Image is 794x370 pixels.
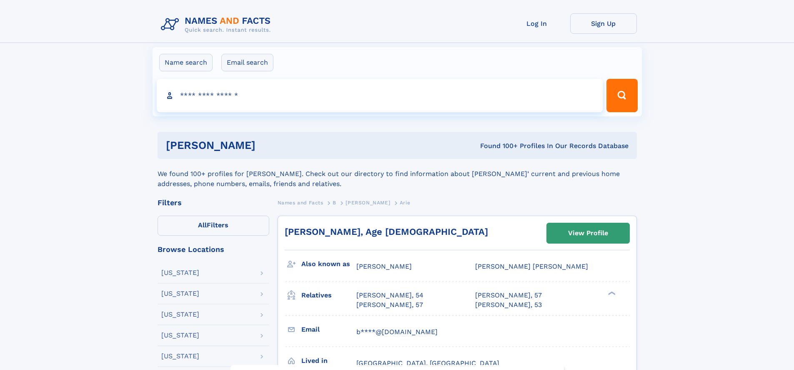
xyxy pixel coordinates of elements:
[278,197,323,208] a: Names and Facts
[346,200,390,206] span: [PERSON_NAME]
[285,227,488,237] a: [PERSON_NAME], Age [DEMOGRAPHIC_DATA]
[166,140,368,151] h1: [PERSON_NAME]
[301,354,356,368] h3: Lived in
[158,159,637,189] div: We found 100+ profiles for [PERSON_NAME]. Check out our directory to find information about [PERS...
[356,300,423,310] a: [PERSON_NAME], 57
[356,291,423,300] a: [PERSON_NAME], 54
[475,262,588,270] span: [PERSON_NAME] [PERSON_NAME]
[475,291,542,300] a: [PERSON_NAME], 57
[333,200,336,206] span: B
[221,54,273,71] label: Email search
[161,332,199,339] div: [US_STATE]
[606,291,616,296] div: ❯
[161,353,199,360] div: [US_STATE]
[301,322,356,337] h3: Email
[503,13,570,34] a: Log In
[158,13,278,36] img: Logo Names and Facts
[157,79,603,112] input: search input
[161,290,199,297] div: [US_STATE]
[301,288,356,302] h3: Relatives
[161,269,199,276] div: [US_STATE]
[158,199,269,206] div: Filters
[570,13,637,34] a: Sign Up
[198,221,207,229] span: All
[346,197,390,208] a: [PERSON_NAME]
[333,197,336,208] a: B
[568,224,608,243] div: View Profile
[161,311,199,318] div: [US_STATE]
[547,223,629,243] a: View Profile
[356,262,412,270] span: [PERSON_NAME]
[400,200,410,206] span: Arie
[158,246,269,253] div: Browse Locations
[356,359,499,367] span: [GEOGRAPHIC_DATA], [GEOGRAPHIC_DATA]
[159,54,213,71] label: Name search
[368,141,629,151] div: Found 100+ Profiles In Our Records Database
[158,216,269,236] label: Filters
[475,300,542,310] a: [PERSON_NAME], 53
[606,79,637,112] button: Search Button
[301,257,356,271] h3: Also known as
